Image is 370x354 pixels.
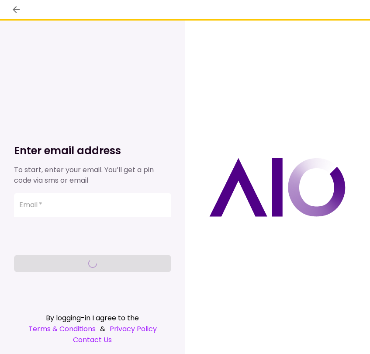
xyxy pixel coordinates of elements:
[28,323,96,334] a: Terms & Conditions
[209,158,346,217] img: AIO logo
[9,2,24,17] button: back
[14,312,171,323] div: By logging-in I agree to the
[14,165,171,186] div: To start, enter your email. You’ll get a pin code via sms or email
[14,144,171,158] h1: Enter email address
[110,323,157,334] a: Privacy Policy
[14,334,171,345] a: Contact Us
[14,323,171,334] div: &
